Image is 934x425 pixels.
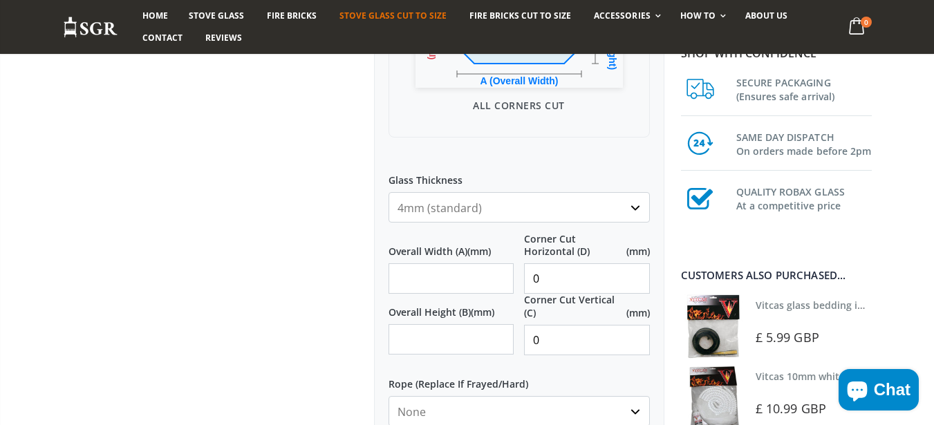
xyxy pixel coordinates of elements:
[189,10,244,21] span: Stove Glass
[132,5,178,27] a: Home
[756,329,819,346] span: £ 5.99 GBP
[403,98,635,113] p: All Corners Cut
[195,27,252,49] a: Reviews
[267,10,317,21] span: Fire Bricks
[389,162,650,187] label: Glass Thickness
[63,16,118,39] img: Stove Glass Replacement
[459,5,581,27] a: Fire Bricks Cut To Size
[626,307,650,319] span: (mm)
[469,10,571,21] span: Fire Bricks Cut To Size
[626,245,650,258] span: (mm)
[142,10,168,21] span: Home
[467,245,491,258] span: (mm)
[142,32,183,44] span: Contact
[524,294,650,319] label: Corner Cut Vertical (C)
[736,128,872,158] h3: SAME DAY DISPATCH On orders made before 2pm
[735,5,798,27] a: About us
[670,5,733,27] a: How To
[834,369,923,414] inbox-online-store-chat: Shopify online store chat
[745,10,787,21] span: About us
[389,366,650,390] label: Rope (Replace If Frayed/Hard)
[681,294,745,359] img: Vitcas stove glass bedding in tape
[205,32,242,44] span: Reviews
[132,27,193,49] a: Contact
[329,5,457,27] a: Stove Glass Cut To Size
[178,5,254,27] a: Stove Glass
[736,73,872,104] h3: SECURE PACKAGING (Ensures safe arrival)
[389,233,514,258] label: Overall Width (A)
[339,10,447,21] span: Stove Glass Cut To Size
[680,10,716,21] span: How To
[471,306,494,319] span: (mm)
[583,5,667,27] a: Accessories
[736,182,872,213] h3: QUALITY ROBAX GLASS At a competitive price
[681,270,872,281] div: Customers also purchased...
[861,17,872,28] span: 0
[594,10,650,21] span: Accessories
[756,400,826,417] span: £ 10.99 GBP
[524,233,650,258] label: Corner Cut Horizontal (D)
[256,5,327,27] a: Fire Bricks
[843,14,871,41] a: 0
[389,294,514,319] label: Overall Height (B)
